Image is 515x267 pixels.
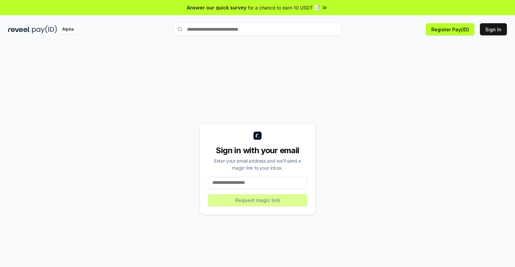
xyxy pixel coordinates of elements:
img: reveel_dark [8,25,31,34]
button: Register Pay(ID) [426,23,475,35]
div: Alpha [58,25,77,34]
img: pay_id [32,25,57,34]
span: for a chance to earn 10 USDT 📝 [248,4,320,11]
span: Answer our quick survey [187,4,246,11]
button: Sign In [480,23,507,35]
div: Sign in with your email [208,145,307,156]
div: Enter your email address and we’ll send a magic link to your inbox. [208,157,307,171]
img: logo_small [253,132,262,140]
